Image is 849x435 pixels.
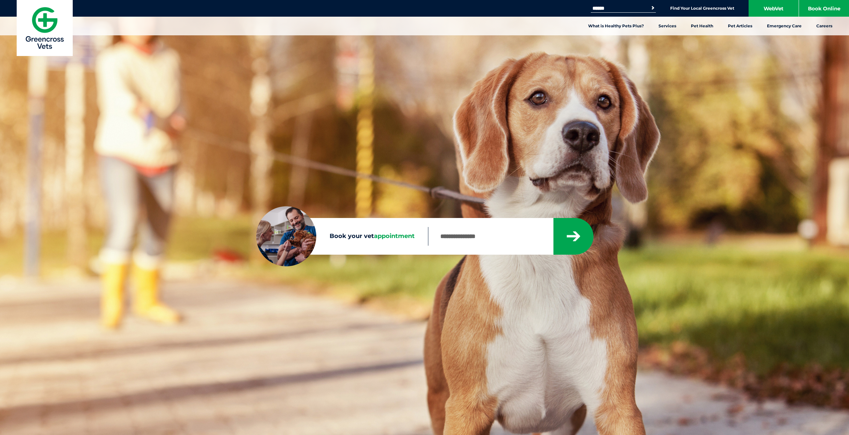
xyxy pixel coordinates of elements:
button: Search [650,5,656,11]
a: What is Healthy Pets Plus? [581,17,651,35]
a: Pet Health [684,17,721,35]
a: Services [651,17,684,35]
a: Pet Articles [721,17,760,35]
label: Book your vet [256,231,428,241]
a: Emergency Care [760,17,809,35]
a: Find Your Local Greencross Vet [670,6,734,11]
a: Careers [809,17,840,35]
span: appointment [374,232,415,240]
